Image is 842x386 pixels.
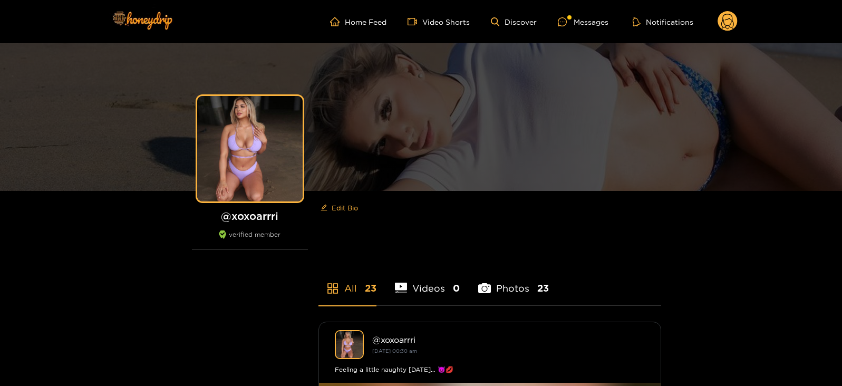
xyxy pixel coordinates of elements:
li: Photos [478,258,549,305]
div: Feeling a little naughty [DATE]… 😈💋 [335,364,645,375]
div: verified member [192,230,308,250]
li: All [318,258,376,305]
div: @ xoxoarrri [372,335,645,344]
span: edit [321,204,327,212]
a: Discover [491,17,537,26]
span: 23 [365,282,376,295]
a: Home Feed [330,17,386,26]
button: editEdit Bio [318,199,360,216]
button: Notifications [630,16,696,27]
span: 23 [537,282,549,295]
a: Video Shorts [408,17,470,26]
li: Videos [395,258,460,305]
span: video-camera [408,17,422,26]
h1: @ xoxoarrri [192,209,308,223]
small: [DATE] 00:30 am [372,348,417,354]
span: appstore [326,282,339,295]
img: xoxoarrri [335,330,364,359]
span: 0 [453,282,460,295]
div: Messages [558,16,608,28]
span: home [330,17,345,26]
span: Edit Bio [332,202,358,213]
